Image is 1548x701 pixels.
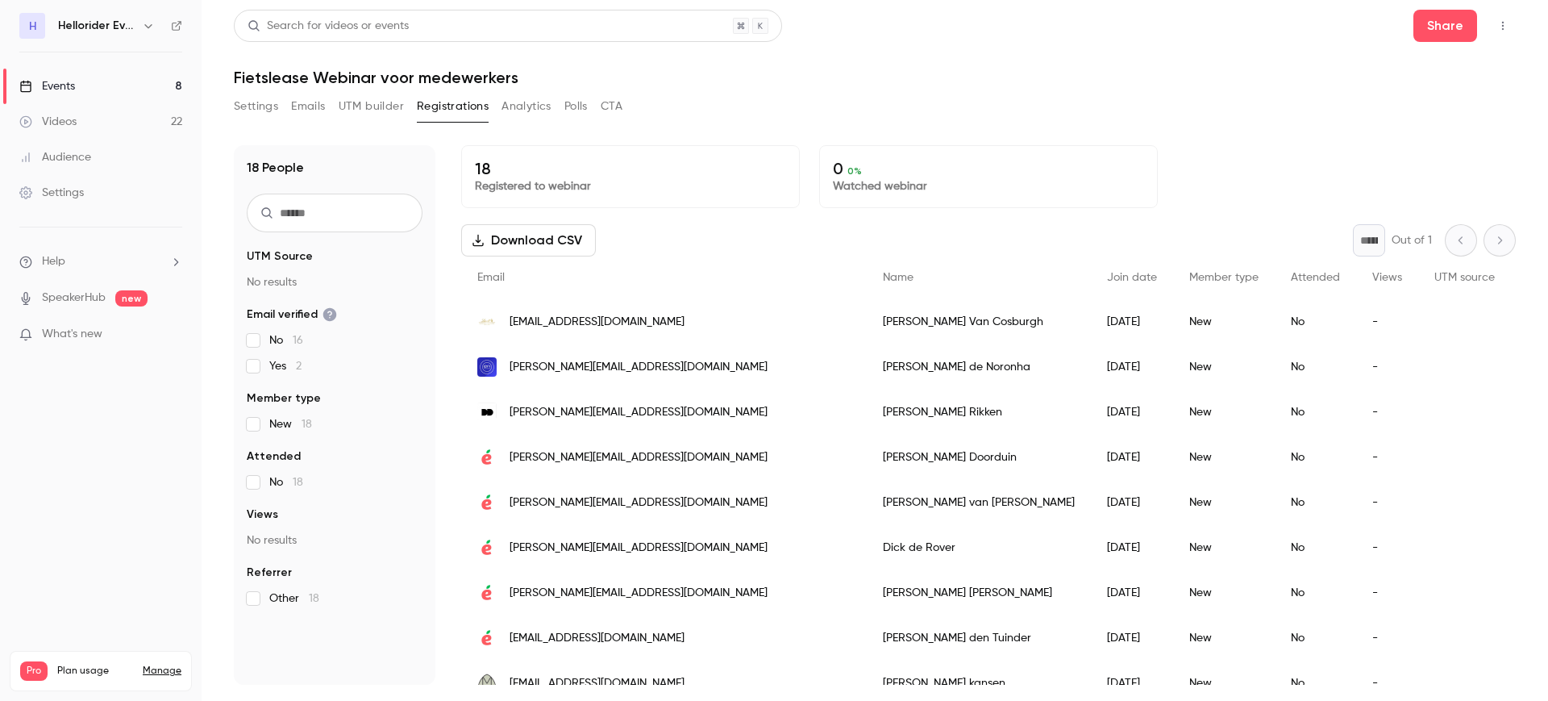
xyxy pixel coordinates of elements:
[58,18,135,34] h6: Hellorider Events
[477,272,505,283] span: Email
[1173,480,1275,525] div: New
[477,357,497,377] img: enhrsolutions.com
[867,435,1091,480] div: [PERSON_NAME] Doorduin
[1392,232,1432,248] p: Out of 1
[269,590,319,607] span: Other
[1275,344,1356,390] div: No
[247,248,313,265] span: UTM Source
[1356,480,1418,525] div: -
[247,449,301,465] span: Attended
[847,165,862,177] span: 0 %
[477,448,497,467] img: unive.nl
[247,307,337,323] span: Email verified
[247,158,304,177] h1: 18 People
[42,290,106,307] a: SpeakerHub
[510,404,768,421] span: [PERSON_NAME][EMAIL_ADDRESS][DOMAIN_NAME]
[302,419,312,430] span: 18
[867,615,1091,661] div: [PERSON_NAME] den Tuinder
[1091,480,1173,525] div: [DATE]
[19,78,75,94] div: Events
[510,449,768,466] span: [PERSON_NAME][EMAIL_ADDRESS][DOMAIN_NAME]
[1091,525,1173,570] div: [DATE]
[475,178,786,194] p: Registered to webinar
[1275,570,1356,615] div: No
[833,159,1144,178] p: 0
[601,94,622,119] button: CTA
[417,94,489,119] button: Registrations
[1356,525,1418,570] div: -
[19,149,91,165] div: Audience
[247,507,278,523] span: Views
[1173,525,1275,570] div: New
[19,253,182,270] li: help-dropdown-opener
[1291,272,1340,283] span: Attended
[1091,344,1173,390] div: [DATE]
[1275,390,1356,435] div: No
[501,94,551,119] button: Analytics
[510,314,685,331] span: [EMAIL_ADDRESS][DOMAIN_NAME]
[1091,570,1173,615] div: [DATE]
[510,359,768,376] span: [PERSON_NAME][EMAIL_ADDRESS][DOMAIN_NAME]
[510,494,768,511] span: [PERSON_NAME][EMAIL_ADDRESS][DOMAIN_NAME]
[833,178,1144,194] p: Watched webinar
[867,525,1091,570] div: Dick de Rover
[57,665,133,678] span: Plan usage
[1413,10,1477,42] button: Share
[234,68,1516,87] h1: Fietslease Webinar voor medewerkers
[1173,390,1275,435] div: New
[867,390,1091,435] div: [PERSON_NAME] Rikken
[1372,272,1402,283] span: Views
[477,628,497,648] img: unive.nl
[247,248,422,607] section: facet-groups
[293,477,303,488] span: 18
[867,480,1091,525] div: [PERSON_NAME] van [PERSON_NAME]
[293,335,303,346] span: 16
[20,661,48,681] span: Pro
[510,630,685,647] span: [EMAIL_ADDRESS][DOMAIN_NAME]
[1275,435,1356,480] div: No
[1091,615,1173,661] div: [DATE]
[1356,299,1418,344] div: -
[477,538,497,557] img: unive.nl
[1091,299,1173,344] div: [DATE]
[1356,344,1418,390] div: -
[248,18,409,35] div: Search for videos or events
[1275,299,1356,344] div: No
[309,593,319,604] span: 18
[1356,435,1418,480] div: -
[42,253,65,270] span: Help
[1275,615,1356,661] div: No
[867,570,1091,615] div: [PERSON_NAME] [PERSON_NAME]
[234,94,278,119] button: Settings
[42,326,102,343] span: What's new
[1356,615,1418,661] div: -
[269,416,312,432] span: New
[143,665,181,678] a: Manage
[510,585,768,602] span: [PERSON_NAME][EMAIL_ADDRESS][DOMAIN_NAME]
[115,290,148,307] span: new
[510,675,685,692] span: [EMAIL_ADDRESS][DOMAIN_NAME]
[1173,344,1275,390] div: New
[510,540,768,557] span: [PERSON_NAME][EMAIL_ADDRESS][DOMAIN_NAME]
[291,94,325,119] button: Emails
[29,18,36,35] span: H
[1107,272,1157,283] span: Join date
[247,532,422,549] p: No results
[1173,615,1275,661] div: New
[1091,390,1173,435] div: [DATE]
[1173,570,1275,615] div: New
[1356,390,1418,435] div: -
[1091,435,1173,480] div: [DATE]
[1275,480,1356,525] div: No
[19,185,84,201] div: Settings
[269,474,303,490] span: No
[867,344,1091,390] div: [PERSON_NAME] de Noronha
[461,224,596,257] button: Download CSV
[269,332,303,348] span: No
[1434,272,1495,283] span: UTM source
[477,312,497,332] img: lindt.com
[247,390,321,407] span: Member type
[296,361,302,372] span: 2
[1173,435,1275,480] div: New
[19,114,77,130] div: Videos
